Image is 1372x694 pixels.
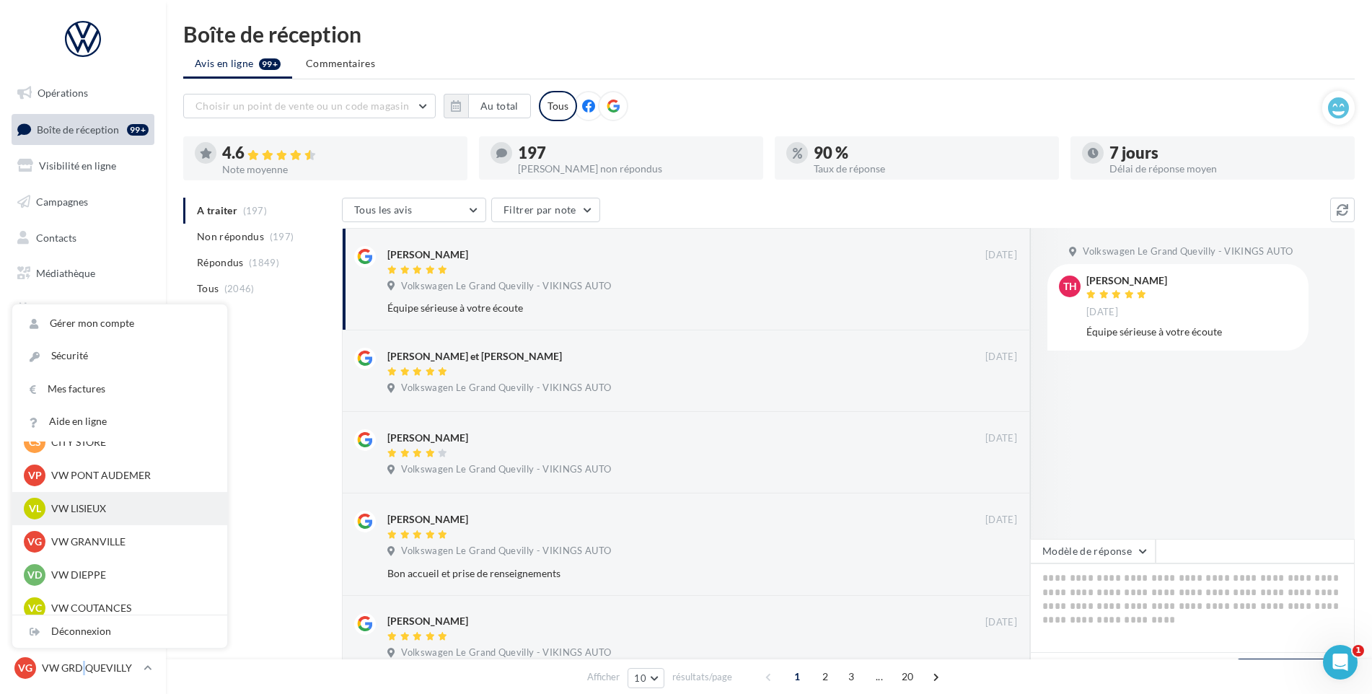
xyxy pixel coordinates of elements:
div: Équipe sérieuse à votre écoute [387,301,923,315]
div: [PERSON_NAME] [387,512,468,527]
span: Contacts [36,231,76,243]
div: [PERSON_NAME] non répondus [518,164,752,174]
span: Volkswagen Le Grand Quevilly - VIKINGS AUTO [401,463,611,476]
div: 99+ [127,124,149,136]
div: [PERSON_NAME] et [PERSON_NAME] [387,349,562,364]
span: (197) [270,231,294,242]
span: ... [868,665,891,688]
button: Au total [444,94,531,118]
span: 3 [840,665,863,688]
button: Filtrer par note [491,198,600,222]
span: Visibilité en ligne [39,159,116,172]
div: [PERSON_NAME] [387,247,468,262]
span: Volkswagen Le Grand Quevilly - VIKINGS AUTO [401,382,611,395]
button: 10 [628,668,664,688]
span: Volkswagen Le Grand Quevilly - VIKINGS AUTO [401,280,611,293]
iframe: Intercom live chat [1323,645,1358,680]
span: VG [18,661,32,675]
a: Gérer mon compte [12,307,227,340]
div: Déconnexion [12,615,227,648]
span: Volkswagen Le Grand Quevilly - VIKINGS AUTO [401,545,611,558]
span: 2 [814,665,837,688]
p: VW LISIEUX [51,501,210,516]
div: 197 [518,145,752,161]
div: Délai de réponse moyen [1109,164,1343,174]
div: Taux de réponse [814,164,1047,174]
span: 1 [786,665,809,688]
span: Calendrier [36,303,84,315]
span: Afficher [587,670,620,684]
div: [PERSON_NAME] [387,431,468,445]
div: Boîte de réception [183,23,1355,45]
p: VW GRD QUEVILLY [42,661,138,675]
span: Tous [197,281,219,296]
a: VG VW GRD QUEVILLY [12,654,154,682]
span: VP [28,468,42,483]
p: VW GRANVILLE [51,535,210,549]
span: CS [29,435,41,449]
span: Choisir un point de vente ou un code magasin [195,100,409,112]
span: résultats/page [672,670,732,684]
span: 10 [634,672,646,684]
div: [PERSON_NAME] [387,614,468,628]
a: Campagnes [9,187,157,217]
span: [DATE] [985,351,1017,364]
p: VW COUTANCES [51,601,210,615]
p: CITY STORE [51,435,210,449]
span: Opérations [38,87,88,99]
span: [DATE] [985,432,1017,445]
div: Bon accueil et prise de renseignements [387,566,923,581]
span: Non répondus [197,229,264,244]
span: [DATE] [1086,306,1118,319]
span: Médiathèque [36,267,95,279]
span: Campagnes [36,196,88,208]
span: (1849) [249,257,279,268]
span: Volkswagen Le Grand Quevilly - VIKINGS AUTO [401,646,611,659]
a: Boîte de réception99+ [9,114,157,145]
span: Boîte de réception [37,123,119,135]
a: Mes factures [12,373,227,405]
div: 7 jours [1109,145,1343,161]
span: [DATE] [985,249,1017,262]
div: [PERSON_NAME] [1086,276,1167,286]
span: Commentaires [306,56,375,71]
span: Répondus [197,255,244,270]
a: Calendrier [9,294,157,325]
a: Sécurité [12,340,227,372]
span: VL [29,501,41,516]
div: 4.6 [222,145,456,162]
a: Campagnes DataOnDemand [9,378,157,421]
button: Au total [468,94,531,118]
p: VW PONT AUDEMER [51,468,210,483]
button: Modèle de réponse [1030,539,1156,563]
a: Aide en ligne [12,405,227,438]
span: VD [27,568,42,582]
a: Contacts [9,223,157,253]
a: Visibilité en ligne [9,151,157,181]
a: Opérations [9,78,157,108]
span: VG [27,535,42,549]
div: Note moyenne [222,164,456,175]
span: Tous les avis [354,203,413,216]
span: 1 [1353,645,1364,656]
span: Volkswagen Le Grand Quevilly - VIKINGS AUTO [1083,245,1293,258]
span: (2046) [224,283,255,294]
div: 90 % [814,145,1047,161]
button: Choisir un point de vente ou un code magasin [183,94,436,118]
span: [DATE] [985,514,1017,527]
div: Équipe sérieuse à votre écoute [1086,325,1297,339]
p: VW DIEPPE [51,568,210,582]
a: Médiathèque [9,258,157,289]
button: Tous les avis [342,198,486,222]
span: VC [28,601,42,615]
div: Tous [539,91,577,121]
span: [DATE] [985,616,1017,629]
span: 20 [896,665,920,688]
span: TH [1063,279,1077,294]
a: PLV et print personnalisable [9,330,157,373]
